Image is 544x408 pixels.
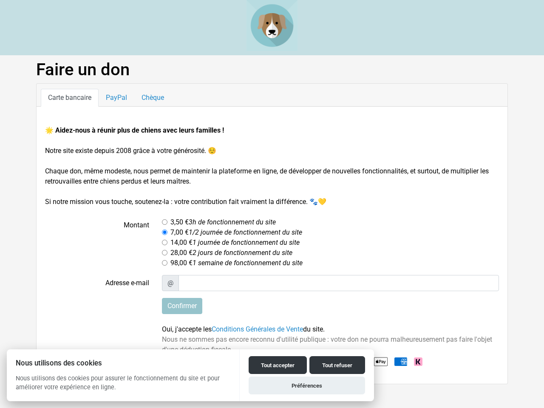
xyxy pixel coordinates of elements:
label: 14,00 € [170,238,300,248]
i: 1 semaine de fonctionnement du site [193,259,303,267]
img: Klarna [414,357,422,366]
p: Nous utilisons des cookies pour assurer le fonctionnement du site et pour améliorer votre expérie... [7,374,239,399]
i: 1 journée de fonctionnement du site [193,238,300,246]
label: Adresse e-mail [39,275,156,291]
strong: 🌟 Aidez-nous à réunir plus de chiens avec leurs familles ! [45,126,224,134]
span: Nous ne sommes pas encore reconnu d'utilité publique : votre don ne pourra malheureusement pas fa... [162,335,492,354]
img: Apple Pay [374,355,388,368]
form: Notre site existe depuis 2008 grâce à votre générosité. ☺️ Chaque don, même modeste, nous permet ... [45,125,499,368]
span: @ [162,275,179,291]
i: 1/2 journée de fonctionnement du site [189,228,302,236]
a: PayPal [99,89,134,107]
label: Montant [39,217,156,268]
button: Tout accepter [249,356,307,374]
label: 7,00 € [170,227,302,238]
a: Chèque [134,89,171,107]
a: Carte bancaire [41,89,99,107]
i: 2 jours de fonctionnement du site [193,249,292,257]
label: 28,00 € [170,248,292,258]
img: American Express [394,357,407,366]
a: Conditions Générales de Vente [212,325,303,333]
label: 3,50 € [170,217,276,227]
span: Oui, j'accepte les du site. [162,325,325,333]
button: Tout refuser [309,356,365,374]
label: 98,00 € [170,258,303,268]
h2: Nous utilisons des cookies [7,359,239,367]
input: Confirmer [162,298,202,314]
button: Préférences [249,377,365,394]
i: 3h de fonctionnement du site [189,218,276,226]
h1: Faire un don [36,59,508,80]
